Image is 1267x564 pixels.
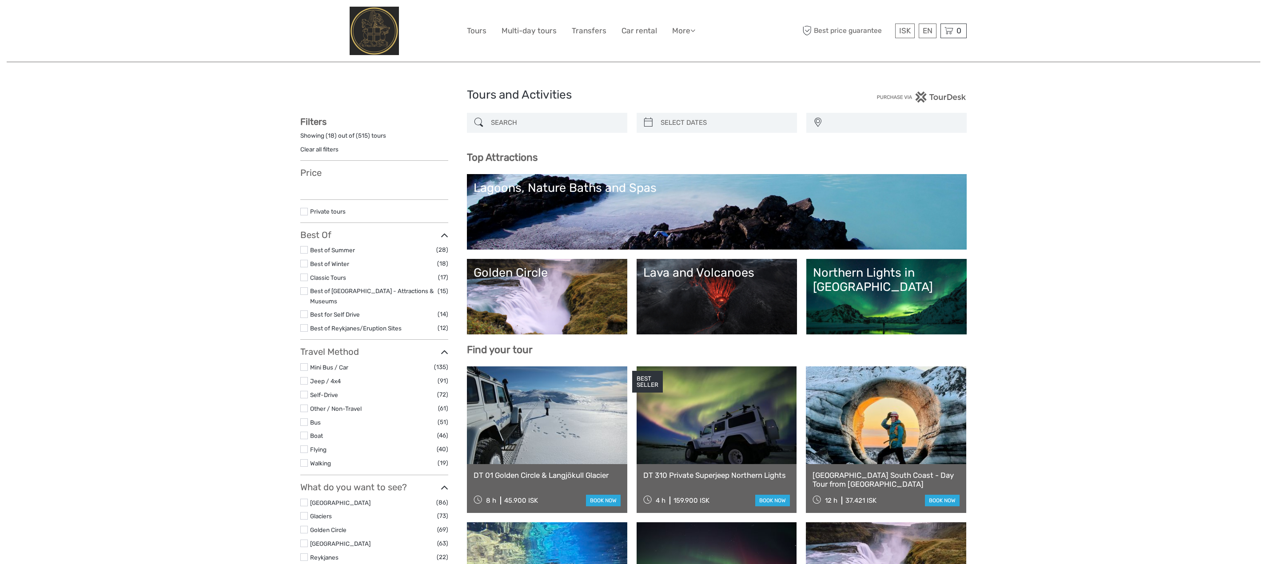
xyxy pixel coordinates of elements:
[437,258,448,269] span: (18)
[845,496,877,504] div: 37.421 ISK
[300,346,448,357] h3: Travel Method
[474,471,621,480] a: DT 01 Golden Circle & Langjökull Glacier
[310,364,348,371] a: Mini Bus / Car
[586,495,621,506] a: book now
[300,131,448,145] div: Showing ( ) out of ( ) tours
[486,496,496,504] span: 8 h
[436,497,448,508] span: (86)
[310,246,355,254] a: Best of Summer
[310,287,434,305] a: Best of [GEOGRAPHIC_DATA] - Attractions & Museums
[310,499,371,506] a: [GEOGRAPHIC_DATA]
[434,362,448,372] span: (135)
[622,24,657,37] a: Car rental
[328,131,335,140] label: 18
[310,325,402,332] a: Best of Reykjanes/Eruption Sites
[825,496,837,504] span: 12 h
[755,495,790,506] a: book now
[438,286,448,296] span: (15)
[310,405,362,412] a: Other / Non-Travel
[672,24,695,37] a: More
[467,151,538,163] b: Top Attractions
[438,403,448,413] span: (61)
[438,272,448,282] span: (17)
[300,482,448,493] h3: What do you want to see?
[656,496,665,504] span: 4 h
[310,432,323,439] a: Boat
[919,24,936,38] div: EN
[310,419,321,426] a: Bus
[310,554,339,561] a: Reykjanes
[350,7,399,55] img: City Center Hotel
[955,26,963,35] span: 0
[436,245,448,255] span: (28)
[474,181,960,243] a: Lagoons, Nature Baths and Spas
[437,444,448,454] span: (40)
[643,471,790,480] a: DT 310 Private Superjeep Northern Lights
[437,430,448,441] span: (46)
[813,266,960,328] a: Northern Lights in [GEOGRAPHIC_DATA]
[502,24,557,37] a: Multi-day tours
[300,146,339,153] a: Clear all filters
[467,88,800,102] h1: Tours and Activities
[474,181,960,195] div: Lagoons, Nature Baths and Spas
[632,371,663,393] div: BEST SELLER
[310,377,341,385] a: Jeep / 4x4
[310,526,347,533] a: Golden Circle
[300,230,448,240] h3: Best Of
[438,309,448,319] span: (14)
[437,538,448,548] span: (63)
[437,524,448,535] span: (69)
[467,24,486,37] a: Tours
[310,446,327,453] a: Flying
[813,471,960,489] a: [GEOGRAPHIC_DATA] South Coast - Day Tour from [GEOGRAPHIC_DATA]
[310,260,349,267] a: Best of Winter
[813,266,960,294] div: Northern Lights in [GEOGRAPHIC_DATA]
[437,389,448,400] span: (72)
[310,311,360,318] a: Best for Self Drive
[572,24,606,37] a: Transfers
[899,26,911,35] span: ISK
[800,24,893,38] span: Best price guarantee
[310,460,331,467] a: Walking
[310,512,332,520] a: Glaciers
[300,116,327,127] strong: Filters
[310,208,346,215] a: Private tours
[643,266,790,328] a: Lava and Volcanoes
[467,344,533,356] b: Find your tour
[310,391,338,398] a: Self-Drive
[300,167,448,178] h3: Price
[310,540,371,547] a: [GEOGRAPHIC_DATA]
[925,495,960,506] a: book now
[438,417,448,427] span: (51)
[474,266,621,280] div: Golden Circle
[877,91,967,103] img: PurchaseViaTourDesk.png
[487,115,623,131] input: SEARCH
[673,496,709,504] div: 159.900 ISK
[438,458,448,468] span: (19)
[643,266,790,280] div: Lava and Volcanoes
[504,496,538,504] div: 45.900 ISK
[358,131,368,140] label: 515
[437,511,448,521] span: (73)
[438,376,448,386] span: (91)
[657,115,793,131] input: SELECT DATES
[437,552,448,562] span: (22)
[310,274,346,281] a: Classic Tours
[438,323,448,333] span: (12)
[474,266,621,328] a: Golden Circle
